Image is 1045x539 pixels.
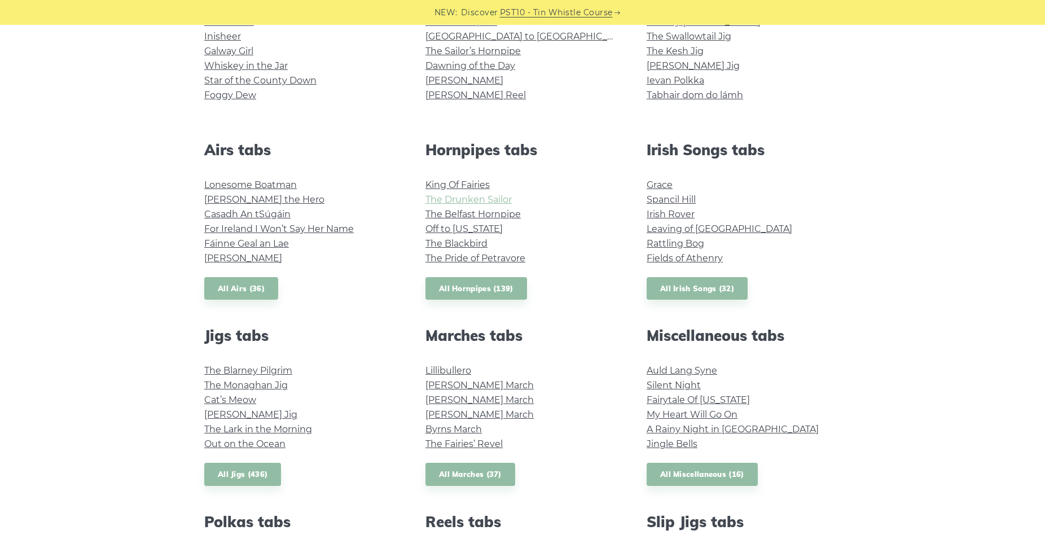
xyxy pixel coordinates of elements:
[204,365,292,376] a: The Blarney Pilgrim
[204,439,286,449] a: Out on the Ocean
[647,179,673,190] a: Grace
[425,179,490,190] a: King Of Fairies
[425,513,620,531] h2: Reels tabs
[204,224,354,234] a: For Ireland I Won’t Say Her Name
[204,395,256,405] a: Cat’s Meow
[425,31,634,42] a: [GEOGRAPHIC_DATA] to [GEOGRAPHIC_DATA]
[647,513,841,531] h2: Slip Jigs tabs
[204,253,282,264] a: [PERSON_NAME]
[425,224,503,234] a: Off to [US_STATE]
[204,277,278,300] a: All Airs (36)
[204,209,291,220] a: Casadh An tSúgáin
[425,439,503,449] a: The Fairies’ Revel
[425,141,620,159] h2: Hornpipes tabs
[204,46,253,56] a: Galway Girl
[647,194,696,205] a: Spancil Hill
[647,60,740,71] a: [PERSON_NAME] Jig
[647,16,761,27] a: Drowsy [PERSON_NAME]
[647,365,717,376] a: Auld Lang Syne
[647,209,695,220] a: Irish Rover
[204,16,254,27] a: Wild Rover
[647,238,704,249] a: Rattling Bog
[647,75,704,86] a: Ievan Polkka
[425,75,503,86] a: [PERSON_NAME]
[647,424,819,435] a: A Rainy Night in [GEOGRAPHIC_DATA]
[647,409,737,420] a: My Heart Will Go On
[647,380,701,391] a: Silent Night
[204,31,241,42] a: Inisheer
[204,179,297,190] a: Lonesome Boatman
[425,463,515,486] a: All Marches (37)
[425,16,497,27] a: The Silver Spear
[425,209,521,220] a: The Belfast Hornpipe
[425,60,515,71] a: Dawning of the Day
[647,224,792,234] a: Leaving of [GEOGRAPHIC_DATA]
[434,6,458,19] span: NEW:
[647,46,704,56] a: The Kesh Jig
[204,327,398,344] h2: Jigs tabs
[647,90,743,100] a: Tabhair dom do lámh
[647,141,841,159] h2: Irish Songs tabs
[425,277,527,300] a: All Hornpipes (139)
[204,463,281,486] a: All Jigs (436)
[425,46,521,56] a: The Sailor’s Hornpipe
[204,513,398,531] h2: Polkas tabs
[425,380,534,391] a: [PERSON_NAME] March
[647,31,731,42] a: The Swallowtail Jig
[500,6,613,19] a: PST10 - Tin Whistle Course
[204,90,256,100] a: Foggy Dew
[425,395,534,405] a: [PERSON_NAME] March
[425,90,526,100] a: [PERSON_NAME] Reel
[425,194,512,205] a: The Drunken Sailor
[425,253,525,264] a: The Pride of Petravore
[461,6,498,19] span: Discover
[425,424,482,435] a: Byrns March
[204,380,288,391] a: The Monaghan Jig
[204,424,312,435] a: The Lark in the Morning
[204,75,317,86] a: Star of the County Down
[647,439,697,449] a: Jingle Bells
[647,463,758,486] a: All Miscellaneous (16)
[425,238,488,249] a: The Blackbird
[204,60,288,71] a: Whiskey in the Jar
[425,327,620,344] h2: Marches tabs
[647,395,750,405] a: Fairytale Of [US_STATE]
[647,327,841,344] h2: Miscellaneous tabs
[204,194,324,205] a: [PERSON_NAME] the Hero
[647,253,723,264] a: Fields of Athenry
[647,277,748,300] a: All Irish Songs (32)
[425,409,534,420] a: [PERSON_NAME] March
[204,409,297,420] a: [PERSON_NAME] Jig
[204,238,289,249] a: Fáinne Geal an Lae
[425,365,471,376] a: Lillibullero
[204,141,398,159] h2: Airs tabs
